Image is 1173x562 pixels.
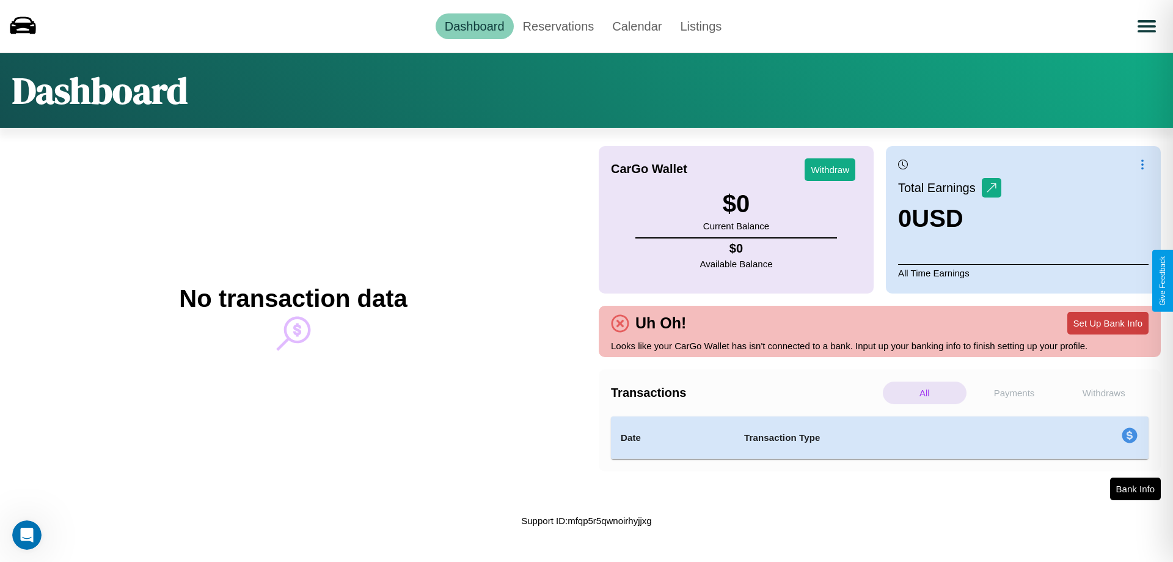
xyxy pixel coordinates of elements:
[973,382,1056,404] p: Payments
[621,431,725,445] h4: Date
[898,264,1149,281] p: All Time Earnings
[611,162,687,176] h4: CarGo Wallet
[179,285,407,312] h2: No transaction data
[514,13,604,39] a: Reservations
[898,205,1001,232] h3: 0 USD
[603,13,671,39] a: Calendar
[700,242,773,256] h4: $ 0
[12,65,188,116] h1: Dashboard
[436,13,514,39] a: Dashboard
[805,158,855,181] button: Withdraw
[1067,312,1149,335] button: Set Up Bank Info
[703,218,769,234] p: Current Balance
[744,431,1021,445] h4: Transaction Type
[1062,382,1146,404] p: Withdraws
[1158,256,1167,306] div: Give Feedback
[1110,478,1161,500] button: Bank Info
[629,314,692,332] h4: Uh Oh!
[12,520,42,550] iframe: Intercom live chat
[1130,9,1164,43] button: Open menu
[521,512,651,529] p: Support ID: mfqp5r5qwnoirhyjjxg
[611,416,1149,459] table: simple table
[611,338,1149,354] p: Looks like your CarGo Wallet has isn't connected to a bank. Input up your banking info to finish ...
[671,13,731,39] a: Listings
[898,177,982,199] p: Total Earnings
[883,382,967,404] p: All
[611,386,880,400] h4: Transactions
[703,190,769,218] h3: $ 0
[700,256,773,272] p: Available Balance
